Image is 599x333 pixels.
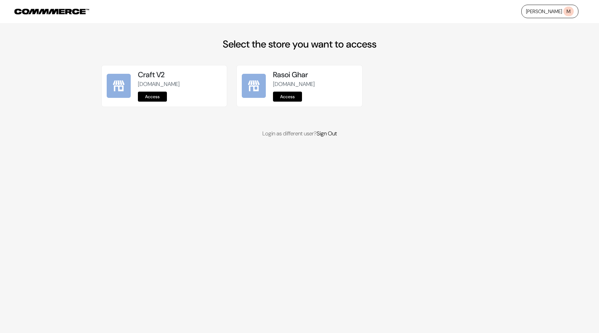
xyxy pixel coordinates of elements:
[242,74,266,98] img: Rasoi Ghar
[107,74,131,98] img: Craft V2
[273,92,302,102] a: Access
[138,80,222,88] p: [DOMAIN_NAME]
[14,9,89,14] img: COMMMERCE
[138,92,167,102] a: Access
[563,7,574,16] span: M
[273,70,357,79] h5: Rasoi Ghar
[317,130,337,137] a: Sign Out
[273,80,357,88] p: [DOMAIN_NAME]
[138,70,222,79] h5: Craft V2
[521,5,578,18] a: [PERSON_NAME]M
[101,129,498,138] p: Login as different user?
[101,38,498,50] h2: Select the store you want to access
